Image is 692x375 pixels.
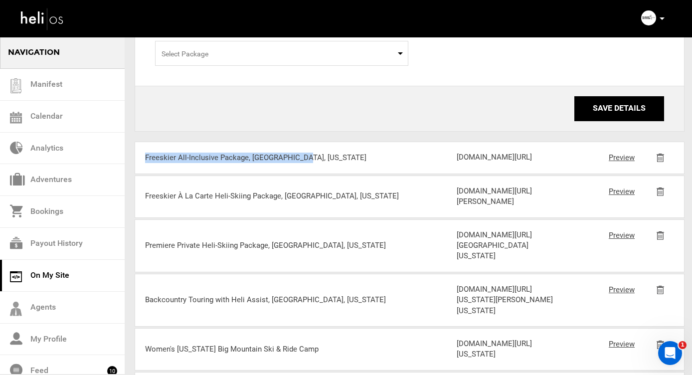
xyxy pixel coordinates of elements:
span: 1 [679,341,687,349]
a: Preview [609,153,635,162]
img: agents-icon.svg [10,302,22,316]
img: delete.svg [657,341,664,349]
div: Backcountry Touring with Heli Assist, [GEOGRAPHIC_DATA], [US_STATE] [145,295,405,305]
div: Freeskier À La Carte Heli-Skiing Package, [GEOGRAPHIC_DATA], [US_STATE] [145,191,405,201]
a: Preview [609,231,635,240]
iframe: Intercom live chat [658,341,682,365]
img: calendar.svg [10,112,22,124]
div: Freeskier All-Inclusive Package, [GEOGRAPHIC_DATA], [US_STATE] [145,153,405,163]
img: delete.svg [657,187,664,196]
img: delete.svg [657,286,664,294]
div: [DOMAIN_NAME][URL] [457,152,560,163]
button: Save Details [574,96,664,121]
span: Select Package [162,50,208,58]
img: delete.svg [657,154,664,162]
img: 2fc09df56263535bfffc428f72fcd4c8.png [641,10,656,25]
div: [DOMAIN_NAME][URL][GEOGRAPHIC_DATA][US_STATE] [457,230,560,262]
div: [DOMAIN_NAME][URL][US_STATE][PERSON_NAME][US_STATE] [457,284,560,316]
span: Select box activate [155,41,408,66]
div: [DOMAIN_NAME][URL][PERSON_NAME] [457,186,560,207]
div: Women's [US_STATE] Big Mountain Ski & Ride Camp [145,344,405,355]
a: Preview [609,285,635,294]
img: heli-logo [20,5,65,32]
a: Preview [609,340,635,349]
img: on_my_site.svg [10,271,22,282]
img: guest-list.svg [8,78,23,93]
img: delete.svg [657,231,664,240]
div: Premiere Private Heli-Skiing Package, [GEOGRAPHIC_DATA], [US_STATE] [145,240,405,251]
a: Preview [609,187,635,196]
div: [DOMAIN_NAME][URL][US_STATE] [457,339,560,360]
